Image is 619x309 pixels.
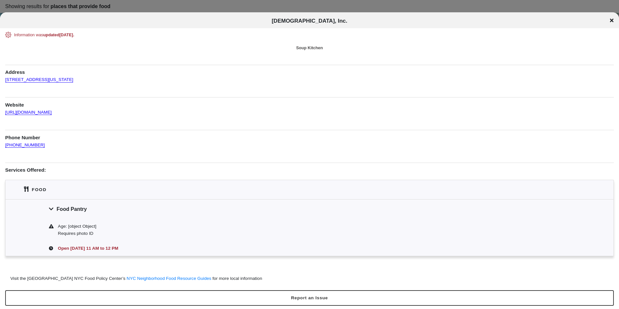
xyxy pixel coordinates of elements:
div: Requires photo ID [58,230,570,237]
a: [URL][DOMAIN_NAME] [5,104,52,115]
span: [DEMOGRAPHIC_DATA], Inc. [272,18,347,24]
a: [STREET_ADDRESS][US_STATE] [5,71,73,82]
a: [PHONE_NUMBER] [5,136,45,148]
div: Age: [object Object] [58,223,570,230]
div: Information was [14,32,605,38]
h1: Address [5,65,614,76]
div: Food [32,186,47,193]
span: updated [DATE] . [43,32,74,37]
div: Visit the [GEOGRAPHIC_DATA] NYC Food Policy Center’s for more local information [10,275,262,282]
h1: Phone Number [5,130,614,141]
div: Food Pantry [6,199,613,219]
h1: Website [5,97,614,108]
a: NYC Neighborhood Food Resource Guides [127,276,211,281]
h1: Services Offered: [5,163,614,174]
div: Soup Kitchen [5,45,614,51]
button: Report an Issue [5,290,614,306]
div: Open [DATE] 11 AM to 12 PM [57,245,570,252]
